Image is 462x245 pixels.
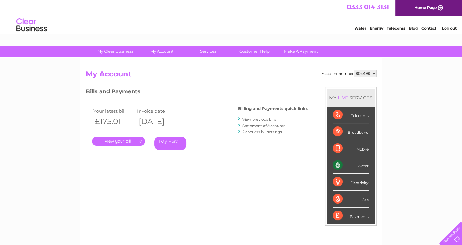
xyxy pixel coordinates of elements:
a: Pay Here [154,137,186,150]
a: Log out [442,26,456,30]
a: Services [183,46,233,57]
a: Contact [421,26,436,30]
div: Broadband [333,123,369,140]
a: View previous bills [242,117,276,122]
div: Account number [322,70,377,77]
a: . [92,137,145,146]
a: 0333 014 3131 [347,3,389,11]
div: MY SERVICES [327,89,375,106]
div: Electricity [333,174,369,190]
a: Paperless bill settings [242,130,282,134]
img: logo.png [16,16,47,34]
div: Mobile [333,140,369,157]
a: Energy [370,26,383,30]
h3: Bills and Payments [86,87,308,98]
a: My Account [136,46,187,57]
h4: Billing and Payments quick links [238,106,308,111]
a: My Clear Business [90,46,140,57]
div: LIVE [336,95,349,101]
th: £175.01 [92,115,136,128]
td: Invoice date [136,107,180,115]
a: Statement of Accounts [242,123,285,128]
a: Telecoms [387,26,405,30]
a: Customer Help [229,46,280,57]
div: Gas [333,191,369,208]
h2: My Account [86,70,377,81]
a: Water [355,26,366,30]
div: Telecoms [333,107,369,123]
a: Make A Payment [276,46,326,57]
div: Clear Business is a trading name of Verastar Limited (registered in [GEOGRAPHIC_DATA] No. 3667643... [87,3,376,30]
div: Water [333,157,369,174]
div: Payments [333,208,369,224]
a: Blog [409,26,418,30]
th: [DATE] [136,115,180,128]
td: Your latest bill [92,107,136,115]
